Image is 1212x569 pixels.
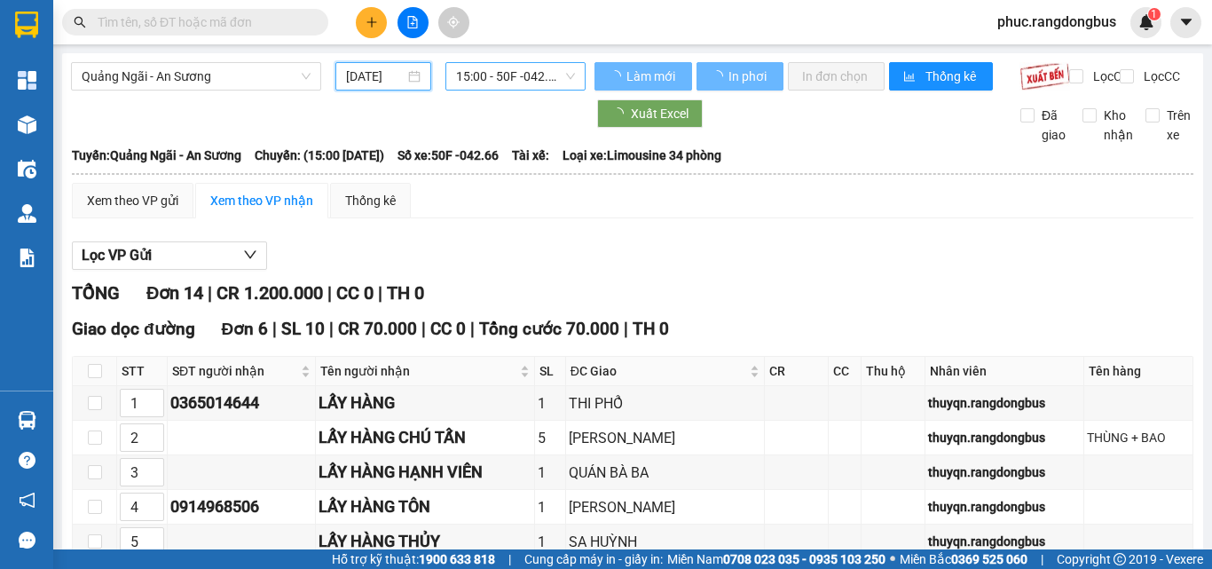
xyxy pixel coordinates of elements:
[316,421,535,455] td: LẤY HÀNG CHÚ TẤN
[508,549,511,569] span: |
[1151,8,1157,20] span: 1
[243,248,257,262] span: down
[535,357,566,386] th: SL
[563,146,721,165] span: Loại xe: Limousine 34 phòng
[1084,357,1193,386] th: Tên hàng
[890,556,895,563] span: ⚪️
[216,282,323,304] span: CR 1.200.000
[72,148,241,162] b: Tuyến: Quảng Ngãi - An Sương
[903,70,918,84] span: bar-chart
[319,391,531,415] div: LẤY HÀNG
[624,319,628,339] span: |
[336,282,374,304] span: CC 0
[146,282,203,304] span: Đơn 14
[571,361,746,381] span: ĐC Giao
[925,67,979,86] span: Thống kê
[928,393,1081,413] div: thuyqn.rangdongbus
[327,282,332,304] span: |
[569,392,761,415] div: THI PHỔ
[594,62,692,91] button: Làm mới
[925,357,1084,386] th: Nhân viên
[72,319,195,339] span: Giao dọc đường
[1114,553,1126,565] span: copyright
[366,16,378,28] span: plus
[222,319,269,339] span: Đơn 6
[609,70,624,83] span: loading
[18,411,36,430] img: warehouse-icon
[272,319,277,339] span: |
[172,361,297,381] span: SĐT người nhận
[316,386,535,421] td: LẤY HÀNG
[316,490,535,525] td: LẤY HÀNG TÔN
[329,319,334,339] span: |
[597,99,703,128] button: Xuất Excel
[82,63,311,90] span: Quảng Ngãi - An Sương
[72,282,120,304] span: TỔNG
[928,532,1081,551] div: thuyqn.rangdongbus
[438,7,469,38] button: aim
[210,191,313,210] div: Xem theo VP nhận
[1019,62,1070,91] img: 9k=
[98,12,307,32] input: Tìm tên, số ĐT hoặc mã đơn
[765,357,829,386] th: CR
[82,244,152,266] span: Lọc VP Gửi
[524,549,663,569] span: Cung cấp máy in - giấy in:
[316,525,535,559] td: LẤY HÀNG THỦY
[470,319,475,339] span: |
[397,7,429,38] button: file-add
[346,67,405,86] input: 11/09/2025
[512,146,549,165] span: Tài xế:
[728,67,769,86] span: In phơi
[18,249,36,267] img: solution-icon
[319,529,531,554] div: LẤY HÀNG THỦY
[626,67,678,86] span: Làm mới
[1148,8,1161,20] sup: 1
[316,455,535,490] td: LẤY HÀNG HẠNH VIÊN
[479,319,619,339] span: Tổng cước 70.000
[19,452,35,469] span: question-circle
[538,462,563,484] div: 1
[697,62,783,91] button: In phơi
[538,427,563,449] div: 5
[18,115,36,134] img: warehouse-icon
[419,552,495,566] strong: 1900 633 818
[208,282,212,304] span: |
[345,191,396,210] div: Thống kê
[319,425,531,450] div: LẤY HÀNG CHÚ TẤN
[723,552,885,566] strong: 0708 023 035 - 0935 103 250
[356,7,387,38] button: plus
[1160,106,1198,145] span: Trên xe
[1086,67,1132,86] span: Lọc CR
[569,496,761,518] div: [PERSON_NAME]
[569,462,761,484] div: QUÁN BÀ BA
[667,549,885,569] span: Miền Nam
[788,62,885,91] button: In đơn chọn
[19,532,35,549] span: message
[15,12,38,38] img: logo-vxr
[87,191,178,210] div: Xem theo VP gửi
[538,496,563,518] div: 1
[633,319,669,339] span: TH 0
[74,16,86,28] span: search
[319,460,531,485] div: LẤY HÀNG HẠNH VIÊN
[889,62,993,91] button: bar-chartThống kê
[332,549,495,569] span: Hỗ trợ kỹ thuật:
[18,204,36,223] img: warehouse-icon
[983,11,1130,33] span: phuc.rangdongbus
[900,549,1027,569] span: Miền Bắc
[170,391,312,415] div: 0365014644
[1035,106,1073,145] span: Đã giao
[320,361,516,381] span: Tên người nhận
[1178,14,1194,30] span: caret-down
[829,357,862,386] th: CC
[456,63,575,90] span: 15:00 - 50F -042.66
[1170,7,1201,38] button: caret-down
[631,104,689,123] span: Xuất Excel
[538,531,563,553] div: 1
[170,494,312,519] div: 0914968506
[928,462,1081,482] div: thuyqn.rangdongbus
[421,319,426,339] span: |
[928,428,1081,447] div: thuyqn.rangdongbus
[569,531,761,553] div: SA HUỲNH
[1041,549,1043,569] span: |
